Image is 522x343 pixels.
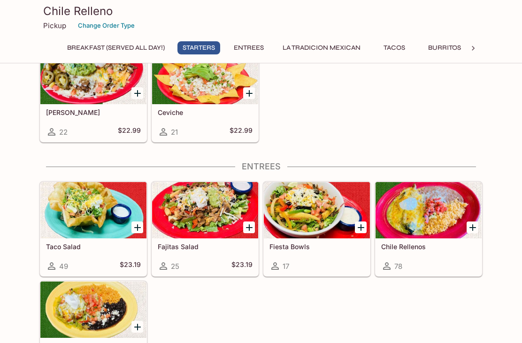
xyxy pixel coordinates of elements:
h5: $23.19 [231,260,253,272]
h5: Fiesta Bowls [269,243,364,251]
div: Bell Peppers [40,282,146,338]
span: 49 [59,262,68,271]
button: Add Ceviche [243,87,255,99]
h5: $23.19 [120,260,141,272]
h5: $22.99 [118,126,141,137]
h5: $22.99 [230,126,253,137]
button: Add Carne Asada Fries [131,87,143,99]
div: Ceviche [152,48,258,104]
h5: Chile Rellenos [381,243,476,251]
a: Chile Rellenos78 [375,182,482,276]
span: 25 [171,262,179,271]
div: Chile Rellenos [376,182,482,238]
a: Fajitas Salad25$23.19 [152,182,259,276]
button: Add Chile Rellenos [467,221,478,233]
span: 21 [171,128,178,137]
button: Add Taco Salad [131,221,143,233]
button: La Tradicion Mexican [277,41,366,54]
div: Carne Asada Fries [40,48,146,104]
button: Burritos [423,41,466,54]
button: Add Fiesta Bowls [355,221,367,233]
span: 78 [394,262,402,271]
h5: Fajitas Salad [158,243,253,251]
button: Entrees [228,41,270,54]
button: Tacos [373,41,415,54]
button: Add Fajitas Salad [243,221,255,233]
button: Breakfast (Served ALL DAY!) [62,41,170,54]
button: Starters [177,41,220,54]
div: Fiesta Bowls [264,182,370,238]
h5: Taco Salad [46,243,141,251]
a: [PERSON_NAME]22$22.99 [40,47,147,142]
h5: Ceviche [158,108,253,116]
span: 22 [59,128,68,137]
h4: Entrees [39,161,483,172]
button: Add Bell Peppers [131,321,143,333]
p: Pickup [43,21,66,30]
span: 17 [283,262,289,271]
a: Fiesta Bowls17 [263,182,370,276]
button: Change Order Type [74,18,139,33]
a: Ceviche21$22.99 [152,47,259,142]
h3: Chile Relleno [43,4,479,18]
div: Taco Salad [40,182,146,238]
a: Taco Salad49$23.19 [40,182,147,276]
div: Fajitas Salad [152,182,258,238]
h5: [PERSON_NAME] [46,108,141,116]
